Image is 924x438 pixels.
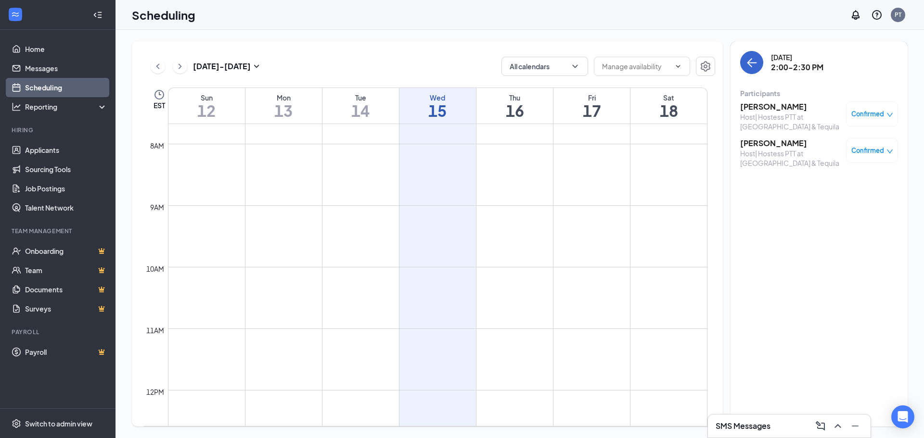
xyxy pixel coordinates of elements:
button: ComposeMessage [813,418,828,434]
svg: ChevronLeft [153,61,163,72]
span: down [886,112,893,118]
svg: WorkstreamLogo [11,10,20,19]
div: Open Intercom Messenger [891,405,914,428]
div: Tue [322,93,399,102]
div: PT [895,11,901,19]
h1: 13 [245,102,322,119]
div: Hiring [12,126,105,134]
h3: [PERSON_NAME] [740,101,841,112]
a: SurveysCrown [25,299,107,318]
svg: SmallChevronDown [251,61,262,72]
button: back-button [740,51,763,74]
a: October 15, 2025 [399,88,476,124]
a: October 14, 2025 [322,88,399,124]
svg: ArrowLeft [746,57,757,68]
div: Payroll [12,328,105,336]
svg: ComposeMessage [815,420,826,432]
a: DocumentsCrown [25,280,107,299]
a: October 16, 2025 [476,88,553,124]
div: Mon [245,93,322,102]
a: Messages [25,59,107,78]
a: Job Postings [25,179,107,198]
svg: ChevronUp [832,420,844,432]
svg: Notifications [850,9,861,21]
input: Manage availability [602,61,670,72]
a: Home [25,39,107,59]
div: 10am [144,263,166,274]
span: Confirmed [851,109,884,119]
div: Host| Hostess PTT at [GEOGRAPHIC_DATA] & Tequila [740,112,841,131]
div: Switch to admin view [25,419,92,428]
svg: ChevronDown [570,62,580,71]
a: Applicants [25,140,107,160]
h1: 15 [399,102,476,119]
div: 11am [144,325,166,336]
span: Confirmed [851,146,884,155]
h3: SMS Messages [716,421,770,431]
h1: 14 [322,102,399,119]
svg: ChevronDown [674,63,682,70]
h1: 17 [553,102,630,119]
svg: Settings [700,61,711,72]
button: Settings [696,57,715,76]
span: EST [154,100,165,110]
button: Minimize [847,418,863,434]
a: TeamCrown [25,261,107,280]
span: down [886,148,893,155]
button: ChevronUp [830,418,846,434]
svg: Clock [154,89,165,100]
a: October 12, 2025 [168,88,245,124]
h3: [DATE] - [DATE] [193,61,251,72]
div: Thu [476,93,553,102]
div: Fri [553,93,630,102]
a: October 13, 2025 [245,88,322,124]
svg: Analysis [12,102,21,112]
div: [DATE] [771,52,823,62]
svg: Settings [12,419,21,428]
button: All calendarsChevronDown [501,57,588,76]
a: Scheduling [25,78,107,97]
svg: QuestionInfo [871,9,883,21]
div: 12pm [144,387,166,397]
button: ChevronLeft [151,59,165,74]
h3: 2:00-2:30 PM [771,62,823,73]
div: Reporting [25,102,108,112]
a: Talent Network [25,198,107,217]
div: Sat [630,93,707,102]
div: Participants [740,88,898,98]
a: October 18, 2025 [630,88,707,124]
div: Team Management [12,227,105,235]
a: PayrollCrown [25,342,107,362]
div: 9am [148,202,166,213]
h1: 12 [168,102,245,119]
svg: ChevronRight [175,61,185,72]
div: Host| Hostess PTT at [GEOGRAPHIC_DATA] & Tequila [740,149,841,168]
button: ChevronRight [173,59,187,74]
div: Wed [399,93,476,102]
svg: Collapse [93,10,103,20]
a: Sourcing Tools [25,160,107,179]
div: 8am [148,140,166,151]
a: October 17, 2025 [553,88,630,124]
h1: 16 [476,102,553,119]
h1: 18 [630,102,707,119]
h3: [PERSON_NAME] [740,138,841,149]
h1: Scheduling [132,7,195,23]
svg: Minimize [849,420,861,432]
a: OnboardingCrown [25,241,107,261]
div: Sun [168,93,245,102]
